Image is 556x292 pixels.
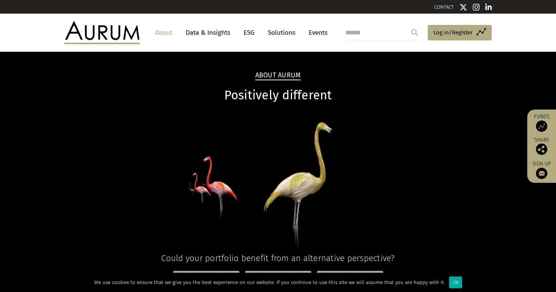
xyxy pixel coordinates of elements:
a: Awards [245,271,311,288]
a: About [151,26,176,40]
a: People [317,271,383,288]
img: Instagram icon [473,3,480,11]
a: News [173,271,239,288]
a: Log in/Register [428,25,492,41]
img: Share this post [536,144,547,155]
a: CONTACT [434,4,454,10]
img: Twitter icon [460,3,467,11]
a: Sign up [531,161,552,179]
img: Sign up to our newsletter [536,168,547,179]
img: Aurum [64,21,140,44]
a: Data & Insights [182,26,234,40]
h2: About Aurum [255,71,301,80]
a: ESG [240,26,258,40]
a: Events [305,26,328,40]
span: Log in/Register [433,28,473,37]
h1: Positively different [64,88,492,103]
h4: Could your portfolio benefit from an alternative perspective? [64,253,492,263]
input: Submit [407,25,422,40]
a: Solutions [264,26,299,40]
img: Linkedin icon [485,3,492,11]
div: Ok [449,277,462,288]
img: Access Funds [536,121,547,132]
a: Funds [531,113,552,132]
div: Share [531,138,552,155]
